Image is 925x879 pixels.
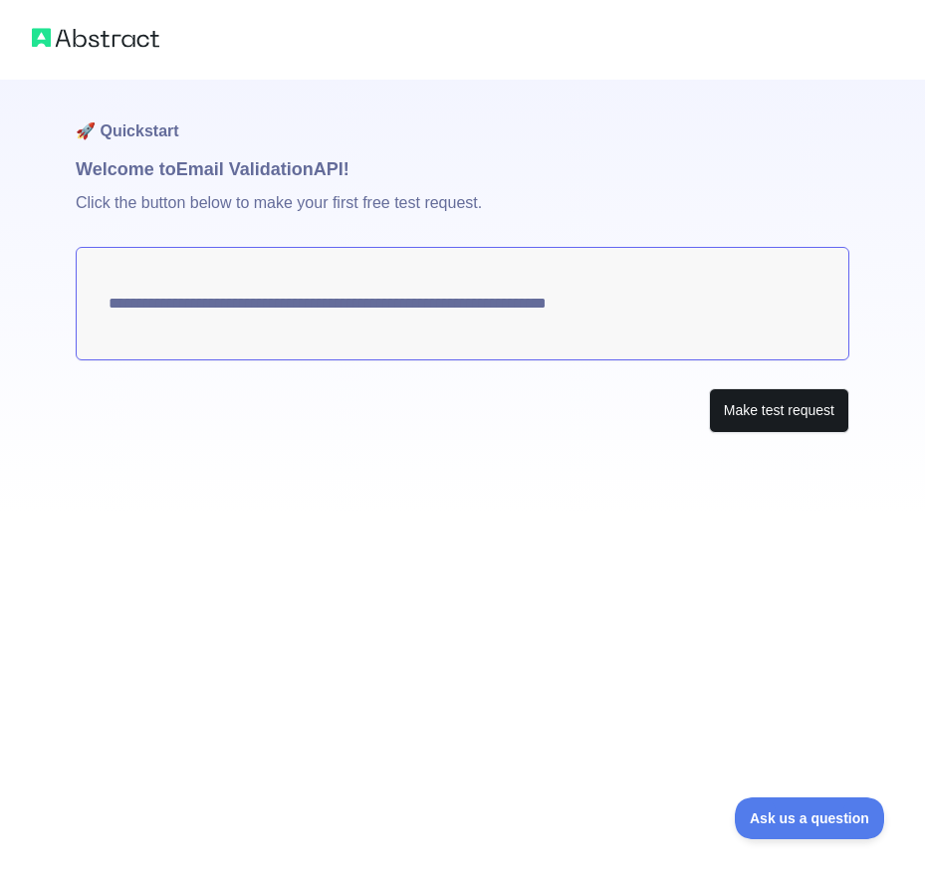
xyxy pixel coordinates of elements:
[76,155,849,183] h1: Welcome to Email Validation API!
[32,24,159,52] img: Abstract logo
[76,183,849,247] p: Click the button below to make your first free test request.
[76,80,849,155] h1: 🚀 Quickstart
[735,797,885,839] iframe: Toggle Customer Support
[709,388,849,433] button: Make test request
